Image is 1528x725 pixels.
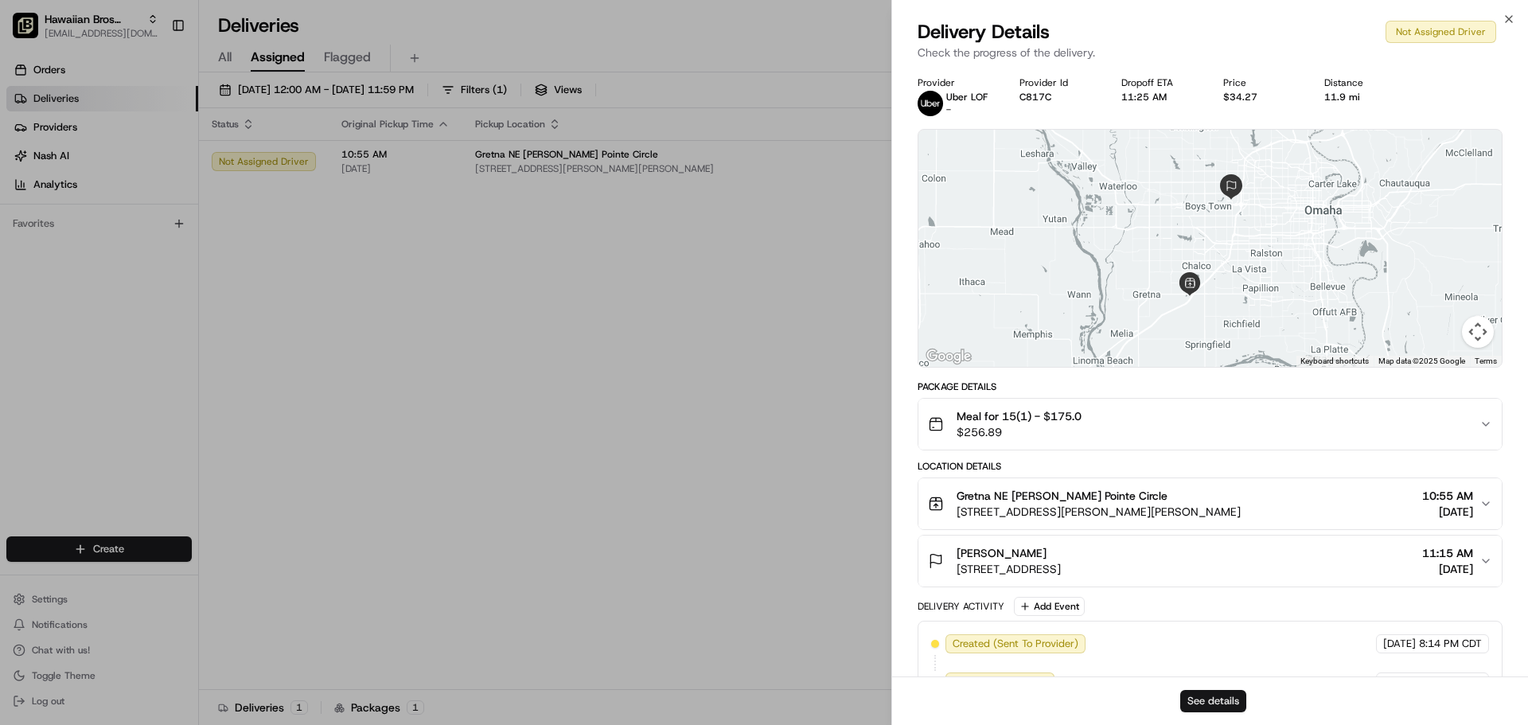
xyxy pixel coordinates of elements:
a: 💻API Documentation [128,224,262,253]
div: Package Details [918,380,1503,393]
div: 11:25 AM [1121,91,1198,103]
p: Welcome 👋 [16,64,290,89]
span: [DATE] [1383,675,1416,689]
p: Check the progress of the delivery. [918,45,1503,60]
span: Pylon [158,270,193,282]
span: Delivery Details [918,19,1050,45]
div: Provider Id [1019,76,1096,89]
div: Dropoff ETA [1121,76,1198,89]
div: Price [1223,76,1300,89]
button: Map camera controls [1462,316,1494,348]
span: Not Assigned Driver [953,675,1047,689]
div: Distance [1324,76,1401,89]
button: Gretna NE [PERSON_NAME] Pointe Circle[STREET_ADDRESS][PERSON_NAME][PERSON_NAME]10:55 AM[DATE] [918,478,1502,529]
span: Knowledge Base [32,231,122,247]
a: 📗Knowledge Base [10,224,128,253]
div: Location Details [918,460,1503,473]
button: C817C [1019,91,1051,103]
span: [PERSON_NAME] [957,545,1047,561]
img: 1736555255976-a54dd68f-1ca7-489b-9aae-adbdc363a1c4 [16,152,45,181]
div: 📗 [16,232,29,245]
img: Nash [16,16,48,48]
span: Gretna NE [PERSON_NAME] Pointe Circle [957,488,1167,504]
a: Terms [1475,357,1497,365]
span: 10:55 AM [1422,488,1473,504]
span: $256.89 [957,424,1082,440]
span: [DATE] [1422,504,1473,520]
span: [STREET_ADDRESS] [957,561,1061,577]
span: [STREET_ADDRESS][PERSON_NAME][PERSON_NAME] [957,504,1241,520]
span: 11:15 AM [1422,545,1473,561]
button: Meal for 15(1) - $175.0$256.89 [918,399,1502,450]
div: Provider [918,76,994,89]
div: Start new chat [54,152,261,168]
div: 💻 [134,232,147,245]
span: Map data ©2025 Google [1378,357,1465,365]
div: Delivery Activity [918,600,1004,613]
span: Meal for 15(1) - $175.0 [957,408,1082,424]
span: Uber LOF [946,91,988,103]
div: We're available if you need us! [54,168,201,181]
button: See details [1180,690,1246,712]
input: Clear [41,103,263,119]
span: API Documentation [150,231,255,247]
span: [DATE] [1383,637,1416,651]
div: 11.9 mi [1324,91,1401,103]
span: 8:14 PM CDT [1419,637,1482,651]
button: Add Event [1014,597,1085,616]
button: Start new chat [271,157,290,176]
span: [DATE] [1422,561,1473,577]
img: Google [922,346,975,367]
div: $34.27 [1223,91,1300,103]
a: Powered byPylon [112,269,193,282]
span: - [946,103,951,116]
img: uber-new-logo.jpeg [918,91,943,116]
button: [PERSON_NAME][STREET_ADDRESS]11:15 AM[DATE] [918,536,1502,587]
a: Open this area in Google Maps (opens a new window) [922,346,975,367]
span: 8:14 PM CDT [1419,675,1482,689]
span: Created (Sent To Provider) [953,637,1078,651]
button: Keyboard shortcuts [1300,356,1369,367]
